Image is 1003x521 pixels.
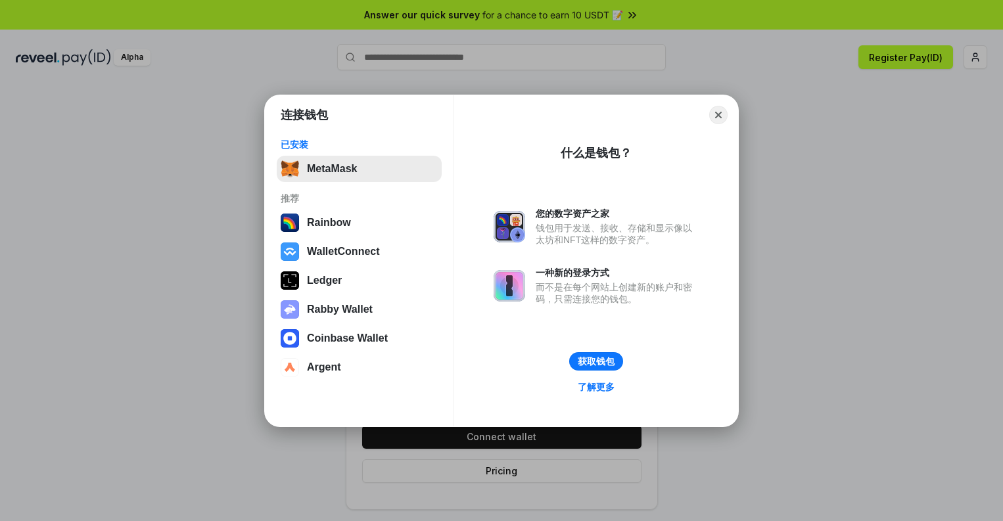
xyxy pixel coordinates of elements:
div: 一种新的登录方式 [536,267,699,279]
img: svg+xml,%3Csvg%20fill%3D%22none%22%20height%3D%2233%22%20viewBox%3D%220%200%2035%2033%22%20width%... [281,160,299,178]
div: Rabby Wallet [307,304,373,315]
button: Coinbase Wallet [277,325,442,351]
h1: 连接钱包 [281,107,328,123]
div: Coinbase Wallet [307,332,388,344]
div: 推荐 [281,193,438,204]
div: 您的数字资产之家 [536,208,699,219]
div: MetaMask [307,163,357,175]
button: WalletConnect [277,238,442,265]
div: 而不是在每个网站上创建新的账户和密码，只需连接您的钱包。 [536,281,699,305]
div: 了解更多 [578,381,615,393]
img: svg+xml,%3Csvg%20width%3D%2228%22%20height%3D%2228%22%20viewBox%3D%220%200%2028%2028%22%20fill%3D... [281,242,299,261]
div: 已安装 [281,139,438,150]
a: 了解更多 [570,378,622,396]
img: svg+xml,%3Csvg%20xmlns%3D%22http%3A%2F%2Fwww.w3.org%2F2000%2Fsvg%22%20fill%3D%22none%22%20viewBox... [494,270,525,302]
button: Argent [277,354,442,380]
div: Ledger [307,275,342,286]
button: Rainbow [277,210,442,236]
button: 获取钱包 [569,352,623,371]
button: Rabby Wallet [277,296,442,323]
img: svg+xml,%3Csvg%20width%3D%22120%22%20height%3D%22120%22%20viewBox%3D%220%200%20120%20120%22%20fil... [281,214,299,232]
div: 什么是钱包？ [561,145,632,161]
img: svg+xml,%3Csvg%20width%3D%2228%22%20height%3D%2228%22%20viewBox%3D%220%200%2028%2028%22%20fill%3D... [281,329,299,348]
div: 获取钱包 [578,355,615,367]
button: MetaMask [277,156,442,182]
div: Rainbow [307,217,351,229]
div: Argent [307,361,341,373]
div: WalletConnect [307,246,380,258]
div: 钱包用于发送、接收、存储和显示像以太坊和NFT这样的数字资产。 [536,222,699,246]
img: svg+xml,%3Csvg%20xmlns%3D%22http%3A%2F%2Fwww.w3.org%2F2000%2Fsvg%22%20fill%3D%22none%22%20viewBox... [281,300,299,319]
img: svg+xml,%3Csvg%20xmlns%3D%22http%3A%2F%2Fwww.w3.org%2F2000%2Fsvg%22%20width%3D%2228%22%20height%3... [281,271,299,290]
button: Close [709,106,728,124]
img: svg+xml,%3Csvg%20xmlns%3D%22http%3A%2F%2Fwww.w3.org%2F2000%2Fsvg%22%20fill%3D%22none%22%20viewBox... [494,211,525,242]
img: svg+xml,%3Csvg%20width%3D%2228%22%20height%3D%2228%22%20viewBox%3D%220%200%2028%2028%22%20fill%3D... [281,358,299,376]
button: Ledger [277,267,442,294]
